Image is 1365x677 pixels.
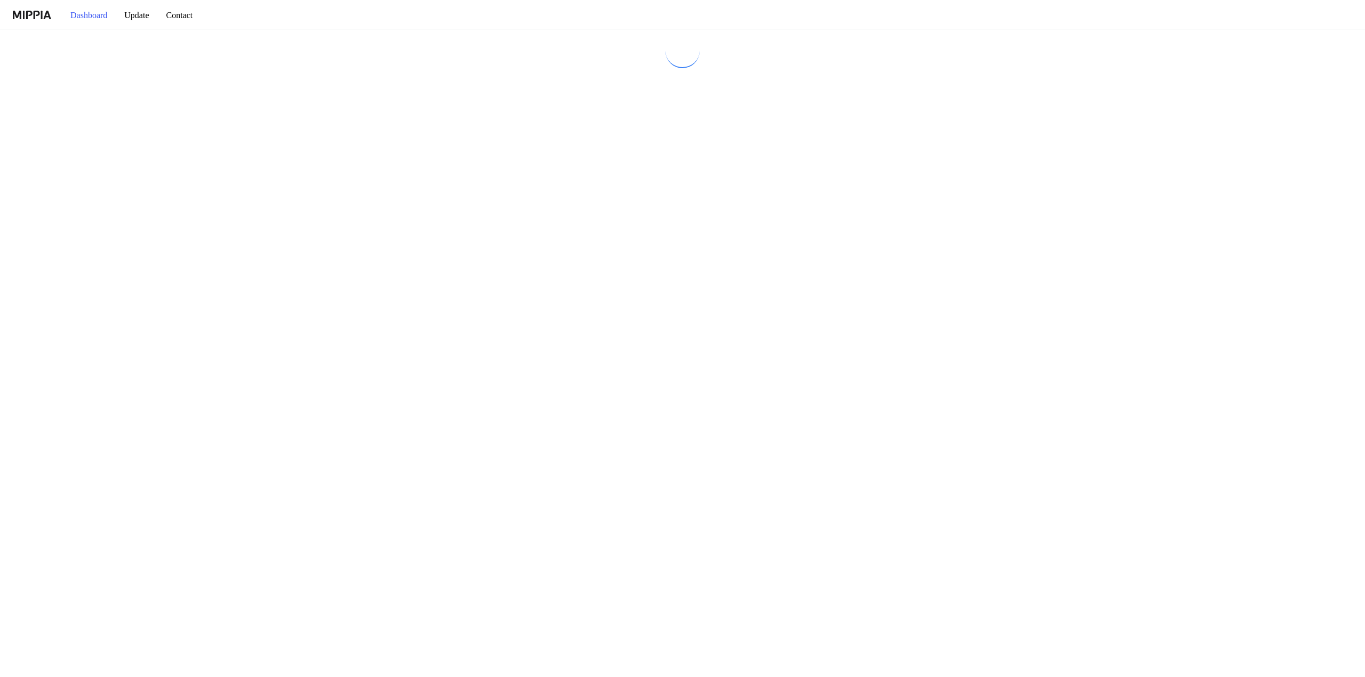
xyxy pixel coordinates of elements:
[62,5,122,26] button: Dashboard
[122,5,168,26] button: Update
[168,5,217,26] button: Contact
[13,11,51,19] img: logo
[122,1,168,30] a: Update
